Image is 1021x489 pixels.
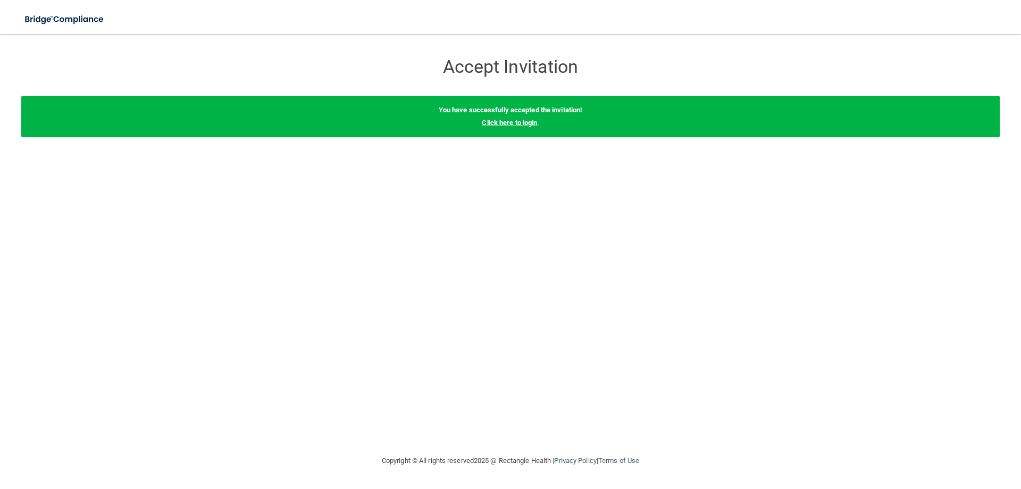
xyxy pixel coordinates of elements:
[439,106,583,114] b: You have successfully accepted the invitation!
[316,57,705,77] h3: Accept Invitation
[21,96,1000,137] div: .
[598,457,639,465] a: Terms of Use
[482,119,537,127] a: Click here to login
[16,9,114,30] img: bridge_compliance_login_screen.278c3ca4.svg
[554,457,596,465] a: Privacy Policy
[316,444,705,478] div: Copyright © All rights reserved 2025 @ Rectangle Health | |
